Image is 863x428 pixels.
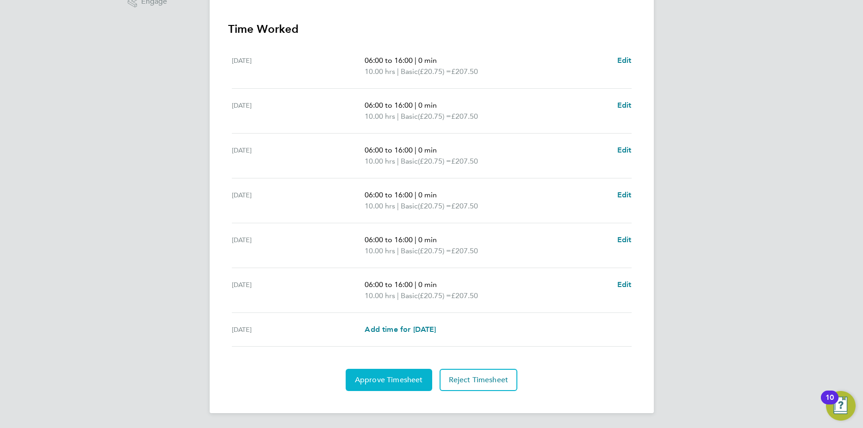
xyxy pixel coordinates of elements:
[418,67,451,76] span: (£20.75) =
[365,235,413,244] span: 06:00 to 16:00
[451,157,478,165] span: £207.50
[365,280,413,289] span: 06:00 to 16:00
[401,111,418,122] span: Basic
[365,246,395,255] span: 10.00 hrs
[418,112,451,121] span: (£20.75) =
[232,324,365,335] div: [DATE]
[617,145,632,156] a: Edit
[451,202,478,210] span: £207.50
[365,324,436,335] a: Add time for [DATE]
[365,190,413,199] span: 06:00 to 16:00
[418,190,437,199] span: 0 min
[397,291,399,300] span: |
[365,325,436,334] span: Add time for [DATE]
[418,157,451,165] span: (£20.75) =
[401,66,418,77] span: Basic
[397,202,399,210] span: |
[397,67,399,76] span: |
[365,157,395,165] span: 10.00 hrs
[440,369,518,391] button: Reject Timesheet
[346,369,432,391] button: Approve Timesheet
[617,55,632,66] a: Edit
[365,291,395,300] span: 10.00 hrs
[365,146,413,154] span: 06:00 to 16:00
[415,101,416,110] span: |
[415,56,416,65] span: |
[451,112,478,121] span: £207.50
[617,190,632,199] span: Edit
[415,146,416,154] span: |
[401,156,418,167] span: Basic
[451,246,478,255] span: £207.50
[617,146,632,154] span: Edit
[365,202,395,210] span: 10.00 hrs
[826,391,856,421] button: Open Resource Center, 10 new notifications
[415,190,416,199] span: |
[826,397,834,410] div: 10
[418,101,437,110] span: 0 min
[232,100,365,122] div: [DATE]
[365,56,413,65] span: 06:00 to 16:00
[418,202,451,210] span: (£20.75) =
[418,280,437,289] span: 0 min
[418,146,437,154] span: 0 min
[365,67,395,76] span: 10.00 hrs
[617,100,632,111] a: Edit
[418,291,451,300] span: (£20.75) =
[418,56,437,65] span: 0 min
[232,145,365,167] div: [DATE]
[617,56,632,65] span: Edit
[415,280,416,289] span: |
[228,22,635,37] h3: Time Worked
[617,235,632,244] span: Edit
[415,235,416,244] span: |
[451,67,478,76] span: £207.50
[449,375,509,385] span: Reject Timesheet
[418,235,437,244] span: 0 min
[617,101,632,110] span: Edit
[397,157,399,165] span: |
[401,245,418,257] span: Basic
[617,280,632,289] span: Edit
[451,291,478,300] span: £207.50
[232,279,365,301] div: [DATE]
[401,290,418,301] span: Basic
[365,101,413,110] span: 06:00 to 16:00
[365,112,395,121] span: 10.00 hrs
[401,201,418,212] span: Basic
[355,375,423,385] span: Approve Timesheet
[232,190,365,212] div: [DATE]
[397,246,399,255] span: |
[617,234,632,245] a: Edit
[617,279,632,290] a: Edit
[397,112,399,121] span: |
[232,234,365,257] div: [DATE]
[418,246,451,255] span: (£20.75) =
[232,55,365,77] div: [DATE]
[617,190,632,201] a: Edit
